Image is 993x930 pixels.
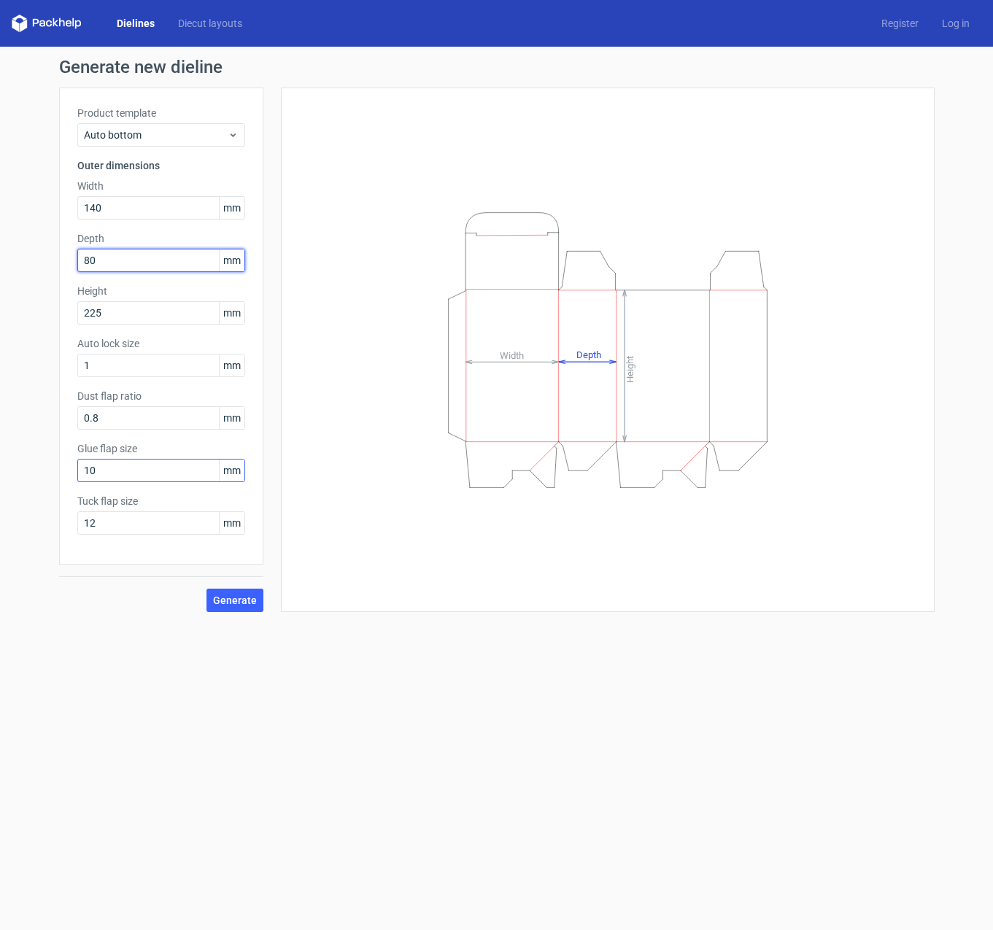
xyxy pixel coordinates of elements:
[77,389,245,403] label: Dust flap ratio
[206,589,263,612] button: Generate
[59,58,935,76] h1: Generate new dieline
[77,231,245,246] label: Depth
[219,197,244,219] span: mm
[219,512,244,534] span: mm
[576,349,600,360] tspan: Depth
[219,302,244,324] span: mm
[77,284,245,298] label: Height
[105,16,166,31] a: Dielines
[870,16,930,31] a: Register
[499,349,523,360] tspan: Width
[219,460,244,481] span: mm
[84,128,228,142] span: Auto bottom
[219,354,244,376] span: mm
[77,158,245,173] h3: Outer dimensions
[930,16,981,31] a: Log in
[213,595,257,605] span: Generate
[166,16,254,31] a: Diecut layouts
[77,494,245,508] label: Tuck flap size
[219,249,244,271] span: mm
[77,106,245,120] label: Product template
[219,407,244,429] span: mm
[77,336,245,351] label: Auto lock size
[77,179,245,193] label: Width
[624,355,635,382] tspan: Height
[77,441,245,456] label: Glue flap size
